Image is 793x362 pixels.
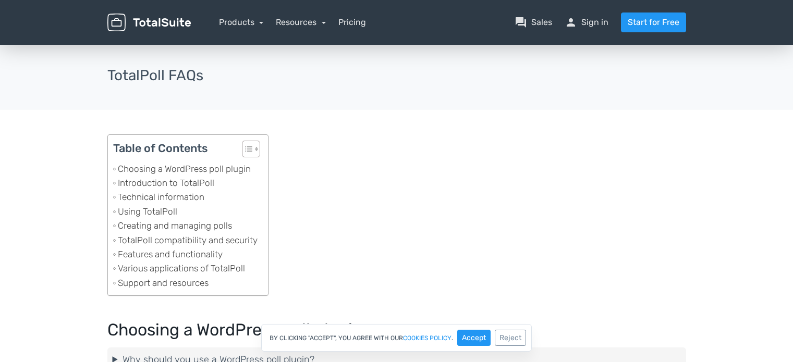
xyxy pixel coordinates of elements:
[113,162,251,176] a: Choosing a WordPress poll plugin
[621,13,686,32] a: Start for Free
[113,247,223,261] a: Features and functionality
[107,68,686,84] h3: TotalPoll FAQs
[457,330,491,346] button: Accept
[113,176,214,190] a: Introduction to TotalPoll
[515,16,527,29] span: question_answer
[113,219,232,233] a: Creating and managing polls
[113,261,245,276] a: Various applications of TotalPoll
[515,16,552,29] a: question_answerSales
[338,16,366,29] a: Pricing
[219,17,264,27] a: Products
[261,324,532,352] div: By clicking "Accept", you agree with our .
[113,190,204,204] a: Technical information
[113,276,209,290] a: Support and resources
[565,16,577,29] span: person
[107,321,686,339] h2: Choosing a WordPress poll plugin
[276,17,326,27] a: Resources
[107,14,191,32] img: TotalSuite for WordPress
[495,330,526,346] button: Reject
[113,233,258,247] a: TotalPoll compatibility and security
[565,16,608,29] a: personSign in
[234,140,258,162] a: Toggle Table of Content
[403,335,452,341] a: cookies policy
[113,205,177,219] a: Using TotalPoll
